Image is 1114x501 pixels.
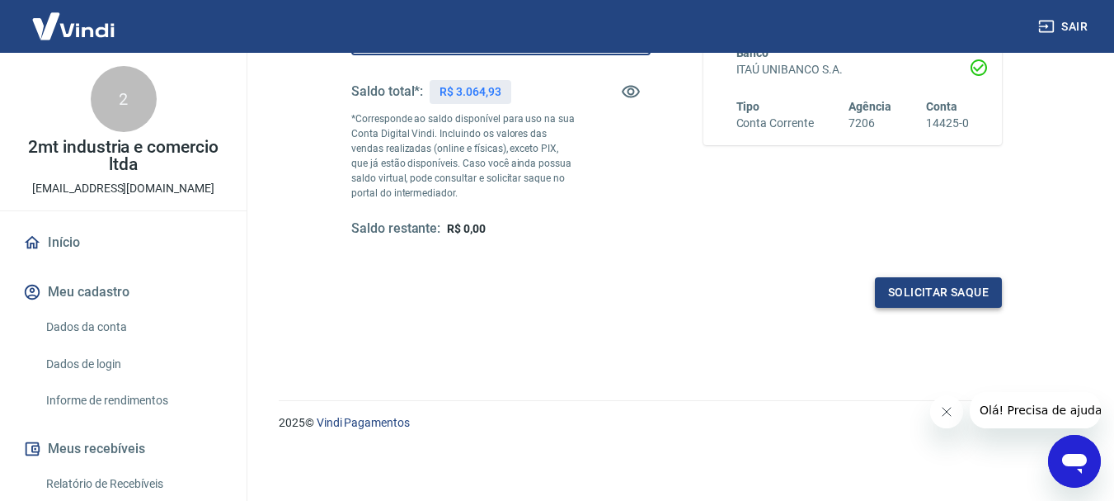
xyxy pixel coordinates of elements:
p: 2025 © [279,414,1074,432]
button: Solicitar saque [875,277,1002,308]
span: Conta [926,100,957,113]
p: [EMAIL_ADDRESS][DOMAIN_NAME] [32,180,214,197]
button: Meu cadastro [20,274,227,310]
a: Dados da conta [40,310,227,344]
p: R$ 3.064,93 [439,83,501,101]
h6: 7206 [848,115,891,132]
span: Tipo [736,100,760,113]
iframe: Mensagem da empresa [970,392,1101,428]
iframe: Botão para abrir a janela de mensagens [1048,435,1101,488]
div: 2 [91,66,157,132]
span: R$ 0,00 [447,222,486,235]
p: *Corresponde ao saldo disponível para uso na sua Conta Digital Vindi. Incluindo os valores das ve... [351,111,576,201]
h6: Conta Corrente [736,115,814,132]
span: Banco [736,46,769,59]
iframe: Fechar mensagem [930,395,963,428]
span: Agência [848,100,891,113]
h6: 14425-0 [926,115,969,132]
a: Início [20,225,227,261]
a: Dados de login [40,347,227,381]
img: Vindi [20,1,127,51]
button: Meus recebíveis [20,431,227,467]
span: Olá! Precisa de ajuda? [10,12,139,25]
a: Relatório de Recebíveis [40,467,227,501]
h5: Saldo restante: [351,220,440,238]
p: 2mt industria e comercio ltda [13,139,233,173]
button: Sair [1035,12,1094,42]
a: Informe de rendimentos [40,384,227,418]
h5: Saldo total*: [351,83,423,100]
a: Vindi Pagamentos [317,416,410,429]
h6: ITAÚ UNIBANCO S.A. [736,61,970,78]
